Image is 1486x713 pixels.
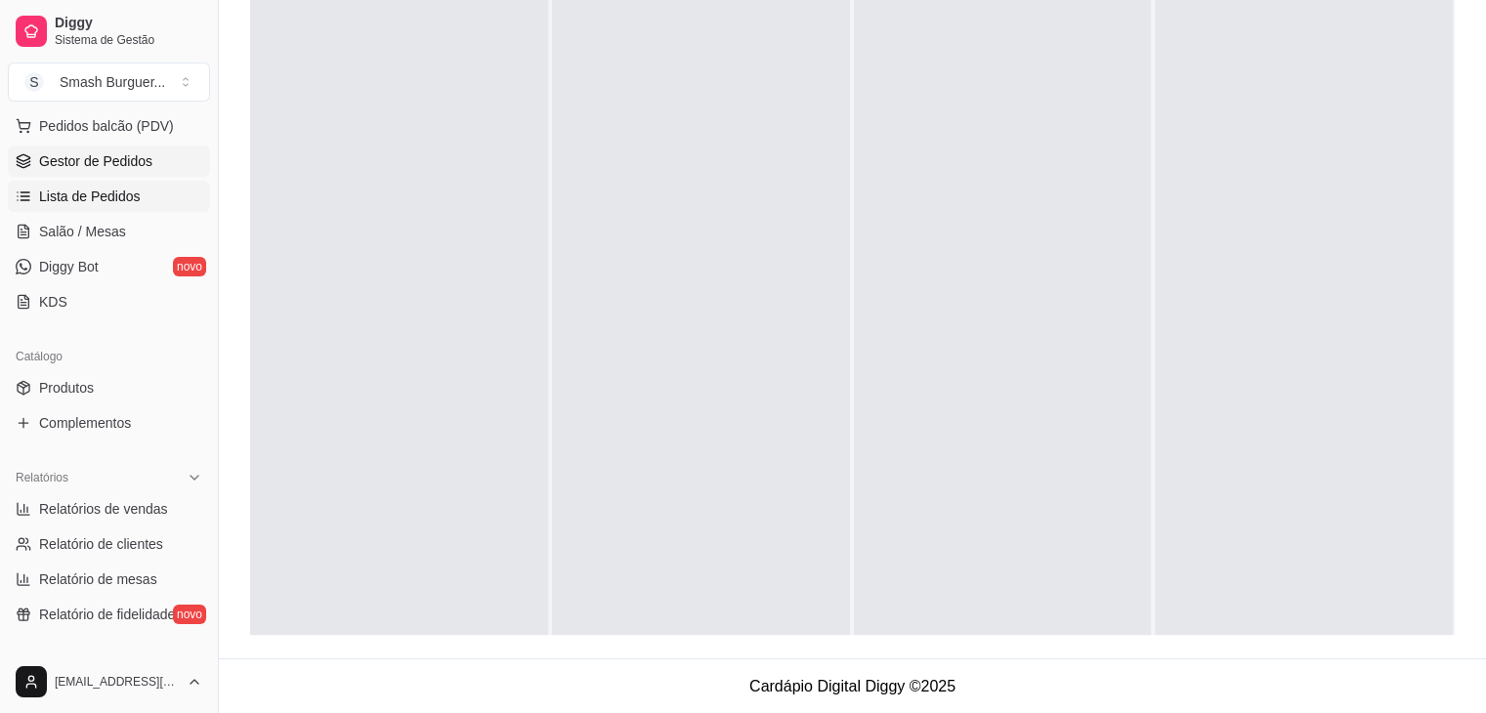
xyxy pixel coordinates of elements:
[8,251,210,282] a: Diggy Botnovo
[8,181,210,212] a: Lista de Pedidos
[8,286,210,317] a: KDS
[39,499,168,519] span: Relatórios de vendas
[8,341,210,372] div: Catálogo
[8,407,210,439] a: Complementos
[8,216,210,247] a: Salão / Mesas
[39,569,157,589] span: Relatório de mesas
[8,528,210,560] a: Relatório de clientes
[39,151,152,171] span: Gestor de Pedidos
[55,32,202,48] span: Sistema de Gestão
[39,413,131,433] span: Complementos
[39,257,99,276] span: Diggy Bot
[55,15,202,32] span: Diggy
[39,222,126,241] span: Salão / Mesas
[16,470,68,485] span: Relatórios
[8,110,210,142] button: Pedidos balcão (PDV)
[39,605,175,624] span: Relatório de fidelidade
[39,187,141,206] span: Lista de Pedidos
[39,534,163,554] span: Relatório de clientes
[8,658,210,705] button: [EMAIL_ADDRESS][DOMAIN_NAME]
[8,8,210,55] a: DiggySistema de Gestão
[8,599,210,630] a: Relatório de fidelidadenovo
[55,674,179,690] span: [EMAIL_ADDRESS][DOMAIN_NAME]
[39,116,174,136] span: Pedidos balcão (PDV)
[8,564,210,595] a: Relatório de mesas
[60,72,165,92] div: Smash Burguer ...
[39,292,67,312] span: KDS
[39,378,94,398] span: Produtos
[8,63,210,102] button: Select a team
[8,146,210,177] a: Gestor de Pedidos
[8,493,210,524] a: Relatórios de vendas
[8,372,210,403] a: Produtos
[24,72,44,92] span: S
